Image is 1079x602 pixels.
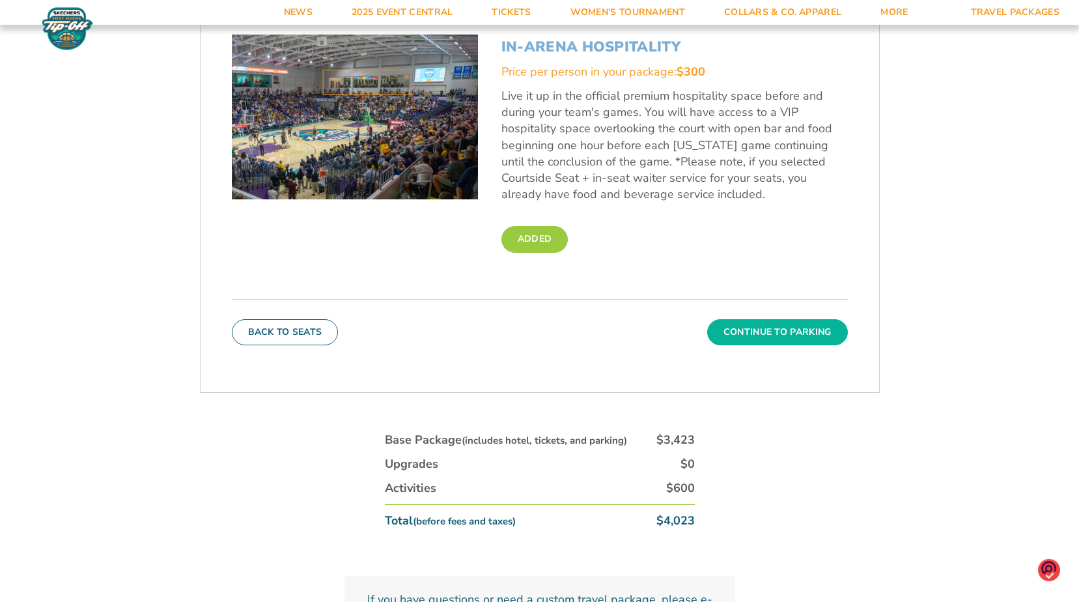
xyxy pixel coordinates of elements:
[666,480,695,496] div: $600
[385,456,438,472] div: Upgrades
[39,7,96,51] img: Fort Myers Tip-Off
[501,226,568,252] label: Added
[501,88,848,203] p: Live it up in the official premium hospitality space before and during your team's games. You wil...
[677,64,705,79] span: $300
[385,480,436,496] div: Activities
[462,434,627,447] small: (includes hotel, tickets, and parking)
[656,513,695,529] div: $4,023
[385,513,516,529] div: Total
[501,38,848,55] h3: In-Arena Hospitality
[232,319,339,345] button: Back To Seats
[232,35,478,199] img: In-Arena Hospitality
[413,515,516,528] small: (before fees and taxes)
[501,64,848,80] div: Price per person in your package:
[656,432,695,448] div: $3,423
[680,456,695,472] div: $0
[385,432,627,448] div: Base Package
[1038,558,1060,582] img: o1IwAAAABJRU5ErkJggg==
[707,319,848,345] button: Continue To Parking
